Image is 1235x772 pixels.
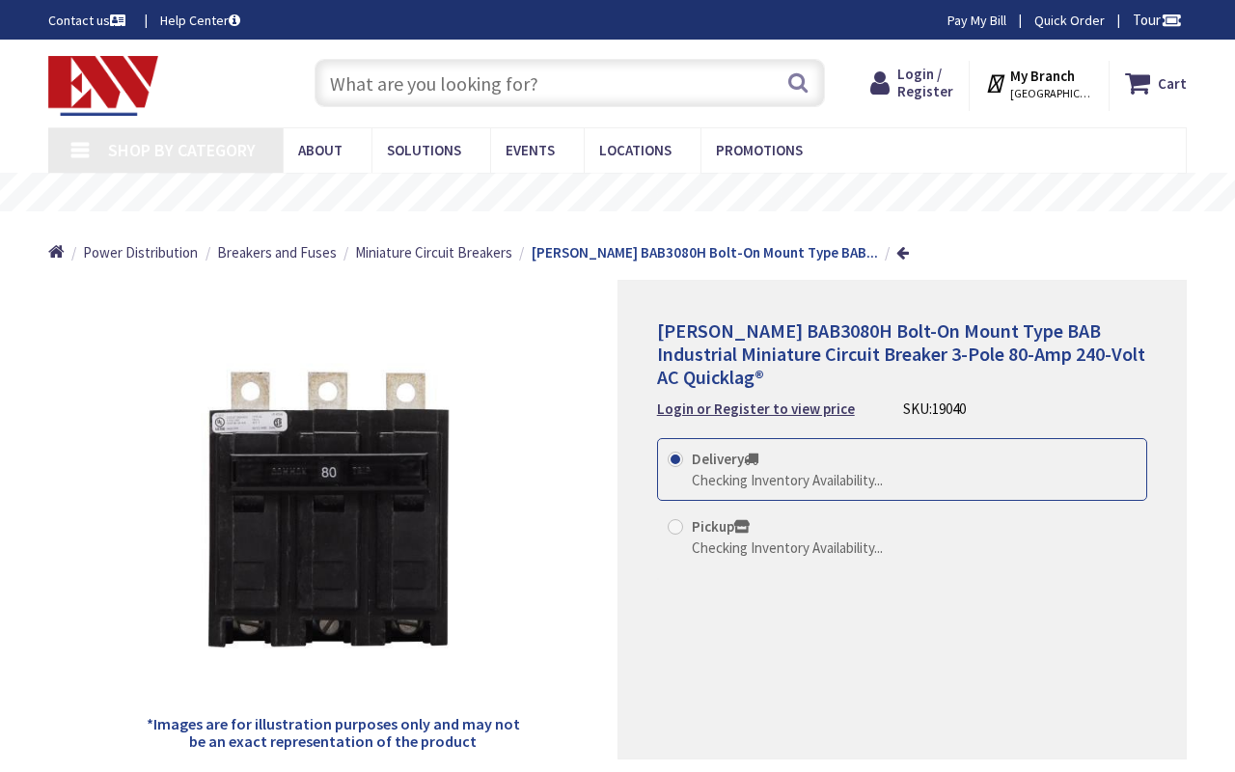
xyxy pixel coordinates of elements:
[355,242,512,262] a: Miniature Circuit Breakers
[160,11,240,30] a: Help Center
[692,517,750,536] strong: Pickup
[1125,66,1187,100] a: Cart
[108,139,256,161] span: Shop By Category
[83,242,198,262] a: Power Distribution
[657,318,1145,389] span: [PERSON_NAME] BAB3080H Bolt-On Mount Type BAB Industrial Miniature Circuit Breaker 3-Pole 80-Amp ...
[692,538,883,558] div: Checking Inventory Availability...
[932,400,966,418] span: 19040
[1010,67,1075,85] strong: My Branch
[140,314,527,701] img: Eaton BAB3080H Bolt-On Mount Type BAB Industrial Miniature Circuit Breaker 3-Pole 80-Amp 240-Volt...
[657,399,855,419] a: Login or Register to view price
[217,242,337,262] a: Breakers and Fuses
[870,66,953,100] a: Login / Register
[1010,86,1092,101] span: [GEOGRAPHIC_DATA], [GEOGRAPHIC_DATA]
[48,11,129,30] a: Contact us
[387,141,461,159] span: Solutions
[532,243,878,262] strong: [PERSON_NAME] BAB3080H Bolt-On Mount Type BAB...
[298,141,343,159] span: About
[1158,66,1187,100] strong: Cart
[217,243,337,262] span: Breakers and Fuses
[947,11,1006,30] a: Pay My Bill
[657,400,855,418] strong: Login or Register to view price
[692,450,758,468] strong: Delivery
[599,141,672,159] span: Locations
[506,141,555,159] span: Events
[985,66,1092,100] div: My Branch [GEOGRAPHIC_DATA], [GEOGRAPHIC_DATA]
[139,716,526,750] h5: *Images are for illustration purposes only and may not be an exact representation of the product
[355,243,512,262] span: Miniature Circuit Breakers
[1133,11,1182,29] span: Tour
[1034,11,1105,30] a: Quick Order
[897,65,953,100] span: Login / Register
[692,470,883,490] div: Checking Inventory Availability...
[716,141,803,159] span: Promotions
[48,56,158,116] img: Electrical Wholesalers, Inc.
[83,243,198,262] span: Power Distribution
[903,399,966,419] div: SKU:
[458,182,811,204] rs-layer: Free Same Day Pickup at 19 Locations
[315,59,825,107] input: What are you looking for?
